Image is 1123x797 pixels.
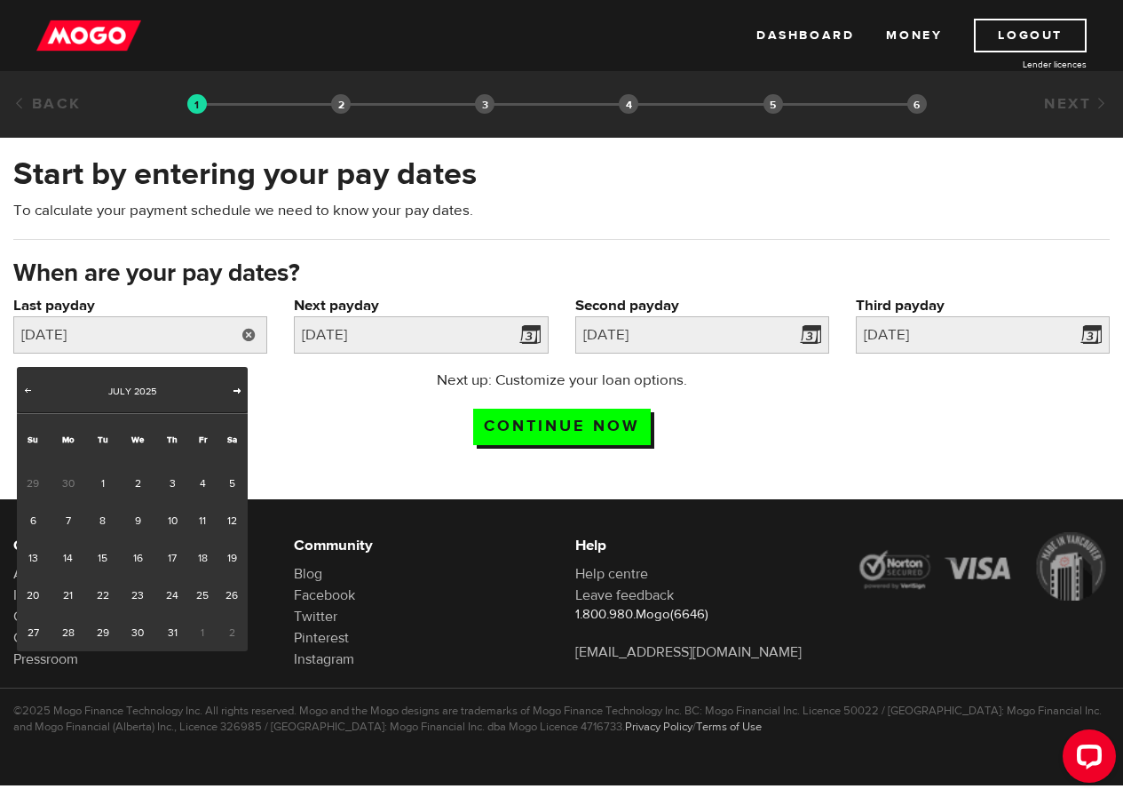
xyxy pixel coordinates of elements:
[696,720,762,734] a: Terms of Use
[119,465,155,502] a: 2
[13,155,1110,193] h2: Start by entering your pay dates
[217,465,248,502] a: 5
[388,370,736,391] p: Next up: Customize your loan options.
[86,614,119,651] a: 29
[156,465,189,502] a: 3
[189,502,217,539] a: 11
[108,385,131,398] span: July
[17,502,50,539] a: 6
[187,94,207,114] img: transparent-188c492fd9eaac0f573672f40bb141c2.gif
[17,539,50,577] a: 13
[217,577,248,614] a: 26
[156,614,189,651] a: 31
[227,434,237,445] span: Saturday
[28,434,38,445] span: Sunday
[13,295,267,316] label: Last payday
[856,532,1110,601] img: legal-icons-92a2ffecb4d32d839781d1b4e4802d7b.png
[13,535,267,556] h6: Company
[473,409,651,445] input: Continue now
[19,383,36,401] a: Prev
[86,465,119,502] a: 1
[119,577,155,614] a: 23
[86,502,119,539] a: 8
[230,383,244,397] span: Next
[17,465,50,502] span: 29
[13,565,91,583] a: About Mogo
[17,577,50,614] a: 20
[62,434,75,445] span: Monday
[13,650,78,668] a: Pressroom
[119,539,155,577] a: 16
[294,629,349,647] a: Pinterest
[17,614,50,651] a: 27
[13,586,69,604] a: Investors
[20,383,35,397] span: Prev
[50,502,86,539] a: 7
[575,643,802,661] a: [EMAIL_ADDRESS][DOMAIN_NAME]
[1044,94,1110,114] a: Next
[1048,722,1123,797] iframe: LiveChat chat widget
[86,577,119,614] a: 22
[217,614,248,651] span: 2
[294,565,322,583] a: Blog
[131,434,144,445] span: Wednesday
[156,502,189,539] a: 10
[294,295,548,316] label: Next payday
[217,502,248,539] a: 12
[13,94,82,114] a: Back
[294,535,548,556] h6: Community
[756,19,854,52] a: Dashboard
[294,608,337,626] a: Twitter
[856,295,1110,316] label: Third payday
[575,586,674,604] a: Leave feedback
[189,539,217,577] a: 18
[119,614,155,651] a: 30
[189,614,217,651] span: 1
[217,539,248,577] a: 19
[228,383,246,401] a: Next
[575,565,648,583] a: Help centre
[974,19,1087,52] a: Logout
[50,539,86,577] a: 14
[575,295,829,316] label: Second payday
[13,703,1110,735] p: ©2025 Mogo Finance Technology Inc. All rights reserved. Mogo and the Mogo designs are trademarks ...
[167,434,178,445] span: Thursday
[294,650,354,668] a: Instagram
[13,259,1110,288] h3: When are your pay dates?
[98,434,108,445] span: Tuesday
[13,629,62,647] a: Contact
[86,539,119,577] a: 15
[50,577,86,614] a: 21
[886,19,942,52] a: Money
[119,502,155,539] a: 9
[50,614,86,651] a: 28
[953,58,1087,71] a: Lender licences
[13,608,61,626] a: Careers
[294,586,355,604] a: Facebook
[189,465,217,502] a: 4
[625,720,692,734] a: Privacy Policy
[199,434,207,445] span: Friday
[189,577,217,614] a: 25
[50,465,86,502] span: 30
[36,19,141,52] img: mogo_logo-11ee424be714fa7cbb0f0f49df9e16ec.png
[134,385,156,398] span: 2025
[156,539,189,577] a: 17
[575,535,829,556] h6: Help
[575,606,829,624] p: 1.800.980.Mogo(6646)
[13,200,1110,221] p: To calculate your payment schedule we need to know your pay dates.
[156,577,189,614] a: 24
